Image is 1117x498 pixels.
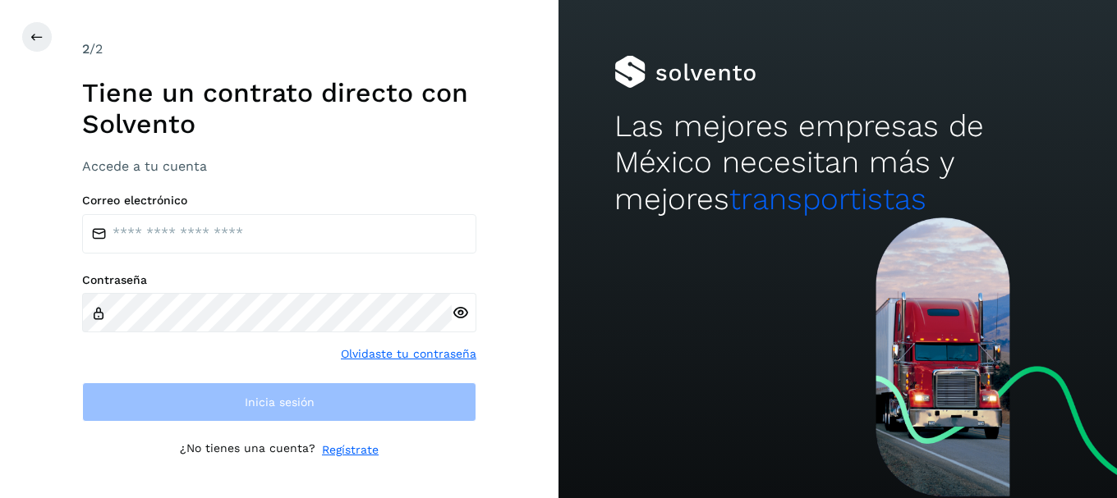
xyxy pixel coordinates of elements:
label: Correo electrónico [82,194,476,208]
a: Olvidaste tu contraseña [341,345,476,363]
button: Inicia sesión [82,382,476,422]
span: 2 [82,41,90,57]
h2: Las mejores empresas de México necesitan más y mejores [614,108,1061,217]
p: ¿No tienes una cuenta? [180,441,315,459]
h3: Accede a tu cuenta [82,158,476,174]
a: Regístrate [322,441,379,459]
label: Contraseña [82,273,476,287]
span: Inicia sesión [245,396,315,408]
span: transportistas [729,181,926,217]
h1: Tiene un contrato directo con Solvento [82,77,476,140]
